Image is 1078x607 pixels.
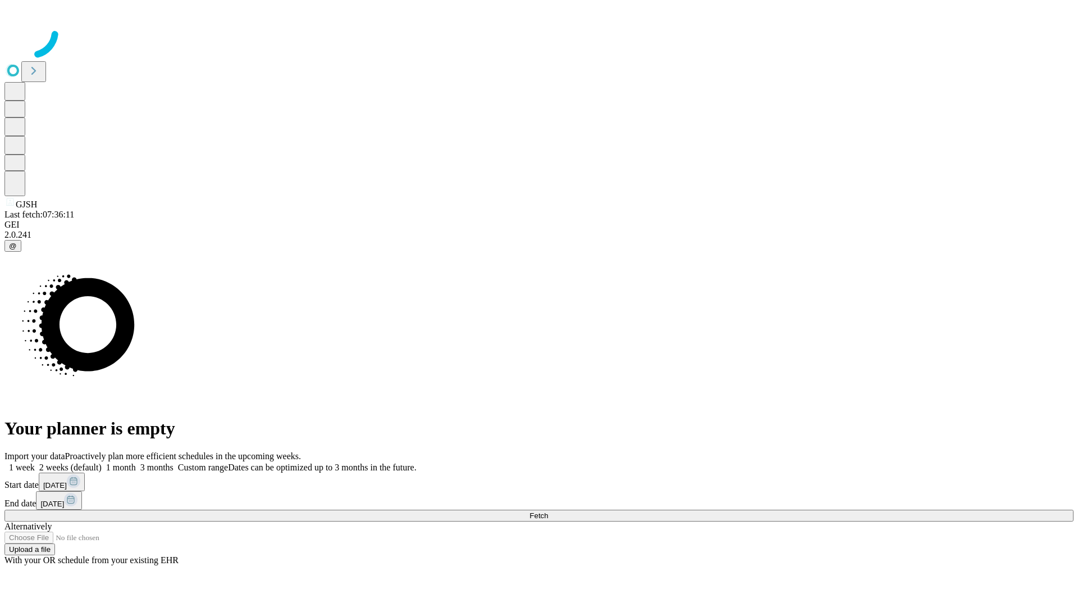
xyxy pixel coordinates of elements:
[4,230,1074,240] div: 2.0.241
[4,220,1074,230] div: GEI
[106,463,136,472] span: 1 month
[4,418,1074,439] h1: Your planner is empty
[4,473,1074,491] div: Start date
[36,491,82,510] button: [DATE]
[4,491,1074,510] div: End date
[9,242,17,250] span: @
[4,522,52,531] span: Alternatively
[4,555,179,565] span: With your OR schedule from your existing EHR
[9,463,35,472] span: 1 week
[4,510,1074,522] button: Fetch
[16,200,37,209] span: GJSH
[4,210,74,219] span: Last fetch: 07:36:11
[529,511,548,520] span: Fetch
[43,481,67,490] span: [DATE]
[40,500,64,508] span: [DATE]
[4,240,21,252] button: @
[228,463,416,472] span: Dates can be optimized up to 3 months in the future.
[178,463,228,472] span: Custom range
[4,543,55,555] button: Upload a file
[140,463,173,472] span: 3 months
[4,451,65,461] span: Import your data
[65,451,301,461] span: Proactively plan more efficient schedules in the upcoming weeks.
[39,463,102,472] span: 2 weeks (default)
[39,473,85,491] button: [DATE]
